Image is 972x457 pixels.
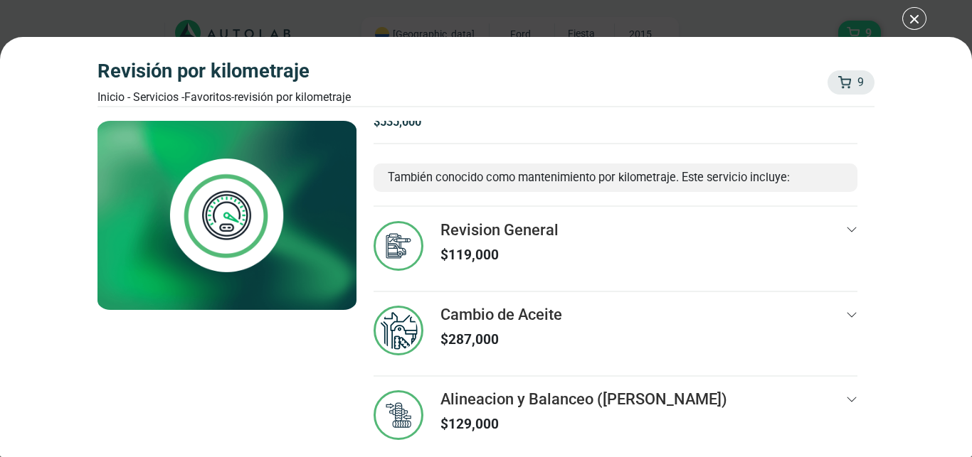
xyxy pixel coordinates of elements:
[97,89,351,106] div: Inicio - Servicios - Favoritos -
[440,306,562,324] h3: Cambio de Aceite
[440,414,727,435] p: $ 129,000
[440,390,727,409] h3: Alineacion y Balanceo ([PERSON_NAME])
[97,60,351,83] h3: Revisión por Kilometraje
[440,221,559,240] h3: Revision General
[440,330,562,350] p: $ 287,000
[234,90,351,104] font: Revisión por Kilometraje
[374,306,423,355] img: mantenimiento_general-v3.svg
[440,245,559,266] p: $ 119,000
[374,390,423,440] img: alineacion_y_balanceo-v3.svg
[374,114,858,131] p: $ 535,000
[388,169,844,187] p: También conocido como mantenimiento por kilometraje. Este servicio incluye:
[374,221,423,271] img: revision_general-v3.svg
